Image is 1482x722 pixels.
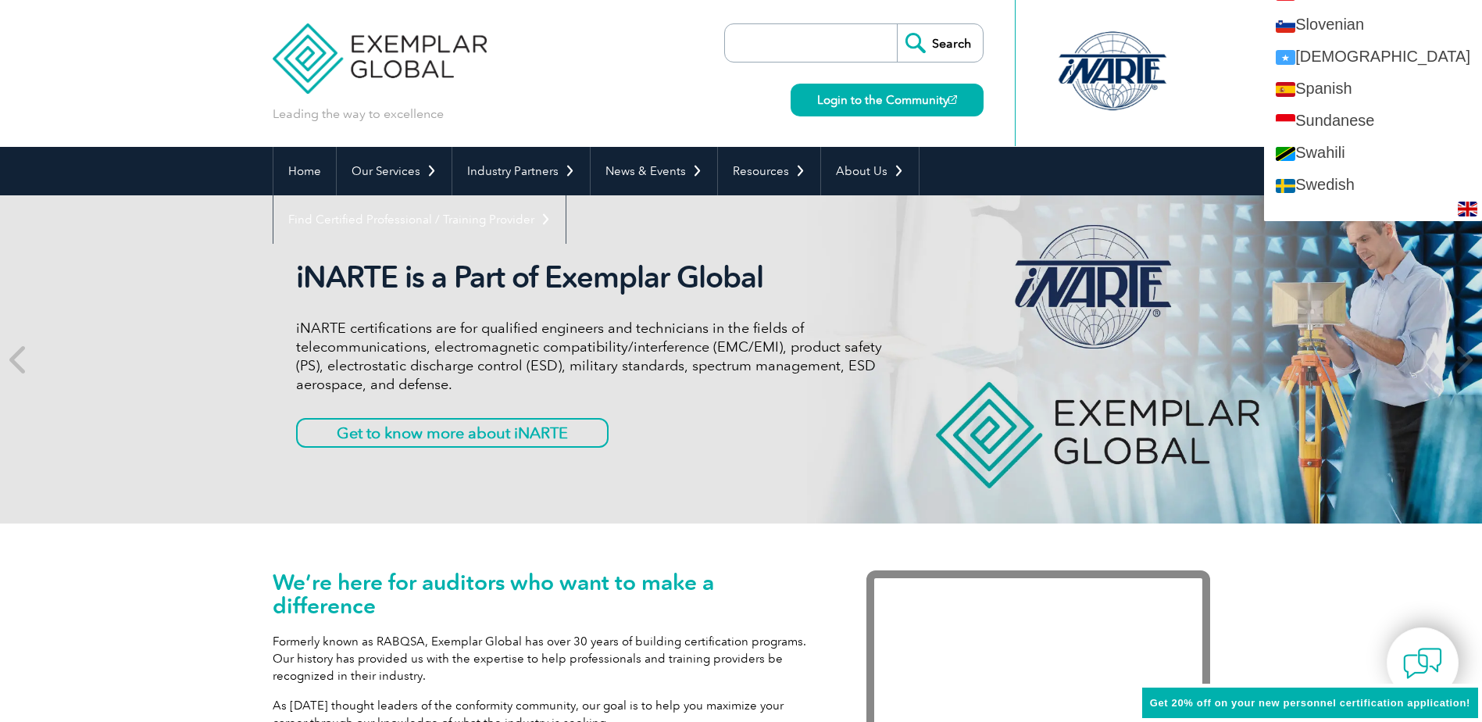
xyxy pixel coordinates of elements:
p: Formerly known as RABQSA, Exemplar Global has over 30 years of building certification programs. O... [273,633,820,684]
p: iNARTE certifications are for qualified engineers and technicians in the fields of telecommunicat... [296,319,882,394]
h2: iNARTE is a Part of Exemplar Global [296,259,882,295]
a: Get to know more about iNARTE [296,418,609,448]
h1: We’re here for auditors who want to make a difference [273,570,820,617]
img: open_square.png [948,95,957,104]
img: en [1458,202,1477,216]
a: Swahili [1264,137,1482,169]
a: Resources [718,147,820,195]
input: Search [897,24,983,62]
a: Find Certified Professional / Training Provider [273,195,566,244]
a: [DEMOGRAPHIC_DATA] [1264,41,1482,73]
p: Leading the way to excellence [273,105,444,123]
img: es [1276,82,1295,97]
a: Spanish [1264,73,1482,105]
img: so [1276,50,1295,65]
img: sw [1276,147,1295,162]
a: Login to the Community [791,84,984,116]
img: sl [1276,18,1295,33]
img: sv [1276,179,1295,194]
a: Sundanese [1264,105,1482,137]
a: Swedish [1264,169,1482,201]
span: Get 20% off on your new personnel certification application! [1150,697,1470,709]
a: About Us [821,147,919,195]
a: Our Services [337,147,452,195]
img: su [1276,114,1295,129]
a: Slovenian [1264,9,1482,41]
a: Home [273,147,336,195]
a: Industry Partners [452,147,590,195]
img: contact-chat.png [1403,644,1442,683]
a: News & Events [591,147,717,195]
